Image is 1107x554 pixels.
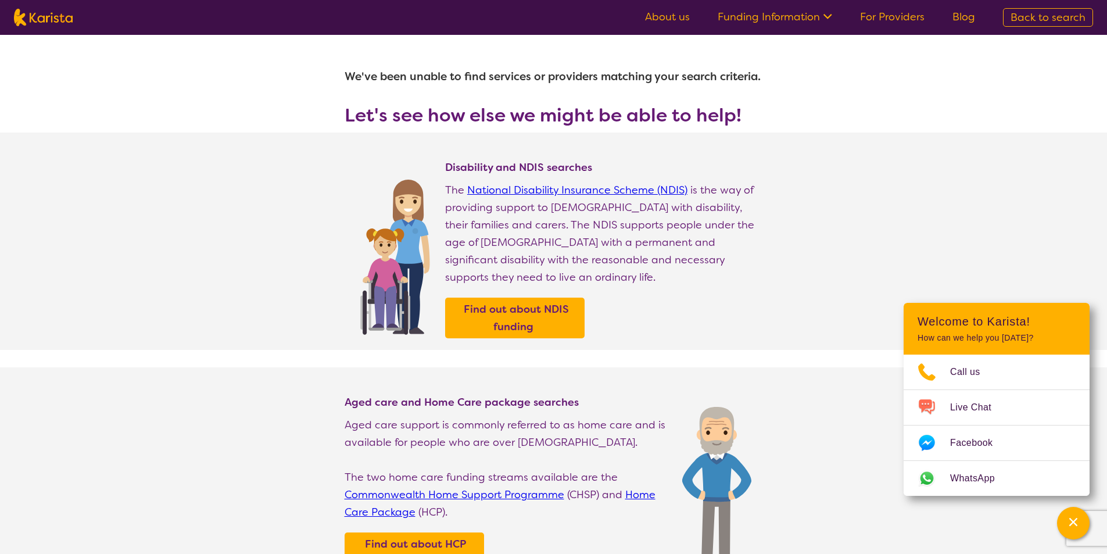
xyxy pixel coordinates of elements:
ul: Choose channel [904,355,1090,496]
span: Back to search [1011,10,1085,24]
h1: We've been unable to find services or providers matching your search criteria. [345,63,763,91]
p: How can we help you [DATE]? [918,333,1076,343]
span: Live Chat [950,399,1005,416]
a: Web link opens in a new tab. [904,461,1090,496]
p: The is the way of providing support to [DEMOGRAPHIC_DATA] with disability, their families and car... [445,181,763,286]
a: About us [645,10,690,24]
div: Channel Menu [904,303,1090,496]
p: Aged care support is commonly referred to as home care and is available for people who are over [... [345,416,671,451]
h3: Let's see how else we might be able to help! [345,105,763,126]
img: Karista logo [14,9,73,26]
a: Commonwealth Home Support Programme [345,488,564,502]
h2: Welcome to Karista! [918,314,1076,328]
b: Find out about NDIS funding [464,302,569,334]
span: Facebook [950,434,1006,452]
h4: Aged care and Home Care package searches [345,395,671,409]
a: National Disability Insurance Scheme (NDIS) [467,183,687,197]
h4: Disability and NDIS searches [445,160,763,174]
span: Call us [950,363,994,381]
a: Funding Information [718,10,832,24]
a: Blog [952,10,975,24]
a: For Providers [860,10,925,24]
p: The two home care funding streams available are the (CHSP) and (HCP). [345,469,671,521]
img: Find NDIS and Disability services and providers [356,172,434,335]
a: Find out about NDIS funding [448,301,582,335]
span: WhatsApp [950,470,1009,487]
button: Channel Menu [1057,507,1090,539]
a: Back to search [1003,8,1093,27]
